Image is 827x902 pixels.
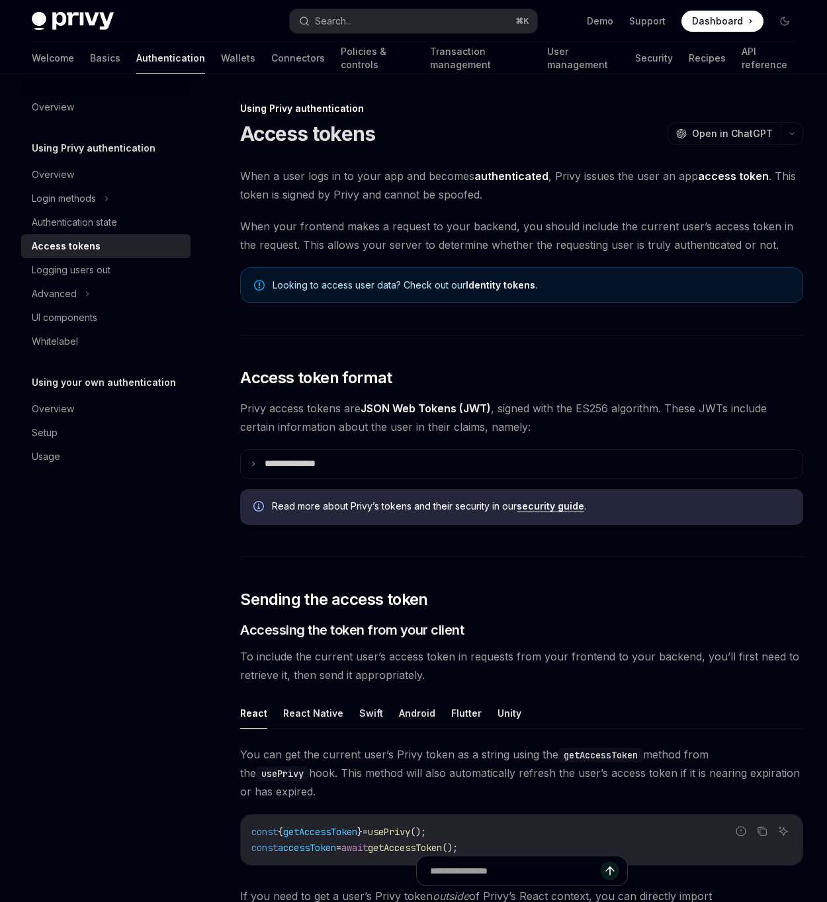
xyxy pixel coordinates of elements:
[336,842,341,854] span: =
[32,310,97,326] div: UI components
[498,698,521,729] button: Unity
[341,42,414,74] a: Policies & controls
[240,745,803,801] span: You can get the current user’s Privy token as a string using the method from the hook. This metho...
[32,334,78,349] div: Whitelabel
[240,102,803,115] div: Using Privy authentication
[668,122,781,145] button: Open in ChatGPT
[21,282,191,306] button: Advanced
[21,95,191,119] a: Overview
[136,42,205,74] a: Authentication
[21,187,191,210] button: Login methods
[32,238,101,254] div: Access tokens
[251,842,278,854] span: const
[698,169,769,183] strong: access token
[410,826,426,838] span: ();
[451,698,482,729] button: Flutter
[517,500,584,512] a: security guide
[32,167,74,183] div: Overview
[32,425,58,441] div: Setup
[272,500,790,513] span: Read more about Privy’s tokens and their security in our .
[515,16,529,26] span: ⌘ K
[359,698,383,729] button: Swift
[240,217,803,254] span: When your frontend makes a request to your backend, you should include the current user’s access ...
[368,826,410,838] span: usePrivy
[474,169,548,183] strong: authenticated
[32,449,60,465] div: Usage
[629,15,666,28] a: Support
[21,330,191,353] a: Whitelabel
[681,11,763,32] a: Dashboard
[240,647,803,684] span: To include the current user’s access token in requests from your frontend to your backend, you’ll...
[283,826,357,838] span: getAccessToken
[32,140,155,156] h5: Using Privy authentication
[253,501,267,514] svg: Info
[21,163,191,187] a: Overview
[240,621,464,639] span: Accessing the token from your client
[21,258,191,282] a: Logging users out
[754,823,771,840] button: Copy the contents from the code block
[278,826,283,838] span: {
[32,12,114,30] img: dark logo
[635,42,673,74] a: Security
[558,748,643,762] code: getAccessToken
[357,826,363,838] span: }
[90,42,120,74] a: Basics
[775,823,792,840] button: Ask AI
[587,15,613,28] a: Demo
[240,399,803,436] span: Privy access tokens are , signed with the ES256 algorithm. These JWTs include certain information...
[32,375,176,390] h5: Using your own authentication
[466,279,535,291] a: Identity tokens
[315,13,352,29] div: Search...
[21,445,191,469] a: Usage
[689,42,726,74] a: Recipes
[547,42,619,74] a: User management
[32,191,96,206] div: Login methods
[32,214,117,230] div: Authentication state
[21,397,191,421] a: Overview
[240,589,428,610] span: Sending the access token
[430,42,531,74] a: Transaction management
[240,367,392,388] span: Access token format
[240,698,267,729] button: React
[774,11,795,32] button: Toggle dark mode
[601,862,619,880] button: Send message
[278,842,336,854] span: accessToken
[273,279,789,292] span: Looking to access user data? Check out our .
[399,698,435,729] button: Android
[361,402,491,416] a: JSON Web Tokens (JWT)
[271,42,325,74] a: Connectors
[692,127,773,140] span: Open in ChatGPT
[32,42,74,74] a: Welcome
[254,280,265,291] svg: Note
[692,15,743,28] span: Dashboard
[368,842,442,854] span: getAccessToken
[742,42,795,74] a: API reference
[32,286,77,302] div: Advanced
[732,823,750,840] button: Report incorrect code
[283,698,343,729] button: React Native
[256,766,309,781] code: usePrivy
[21,234,191,258] a: Access tokens
[32,99,74,115] div: Overview
[341,842,368,854] span: await
[21,421,191,445] a: Setup
[21,210,191,234] a: Authentication state
[32,401,74,417] div: Overview
[442,842,458,854] span: ();
[251,826,278,838] span: const
[363,826,368,838] span: =
[240,167,803,204] span: When a user logs in to your app and becomes , Privy issues the user an app . This token is signed...
[221,42,255,74] a: Wallets
[32,262,110,278] div: Logging users out
[290,9,537,33] button: Search...⌘K
[240,122,375,146] h1: Access tokens
[21,306,191,330] a: UI components
[430,856,601,885] input: Ask a question...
